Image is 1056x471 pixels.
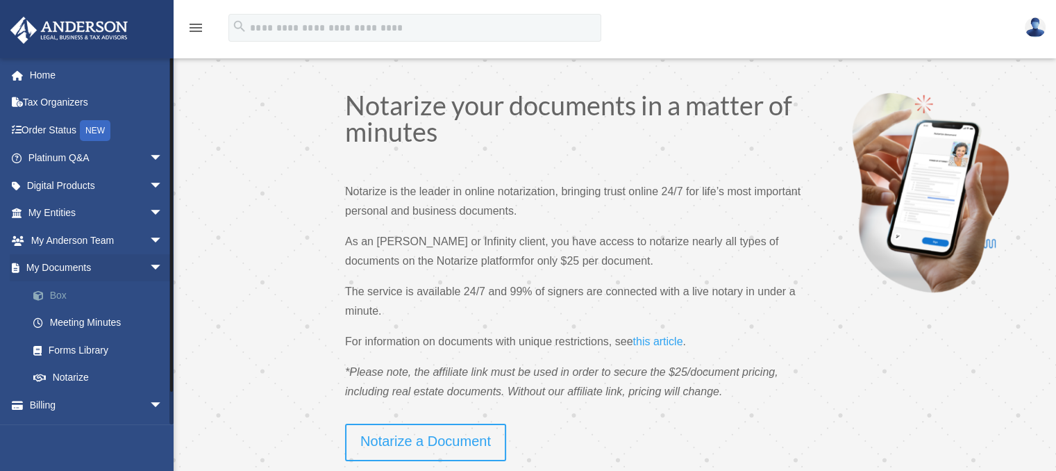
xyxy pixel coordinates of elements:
[345,336,632,347] span: For information on documents with unique restrictions, see
[10,199,184,227] a: My Entitiesarrow_drop_down
[232,19,247,34] i: search
[149,226,177,255] span: arrow_drop_down
[632,336,682,354] a: this article
[345,424,506,461] a: Notarize a Document
[10,116,184,144] a: Order StatusNEW
[345,235,778,267] span: As an [PERSON_NAME] or Infinity client, you have access to notarize nearly all types of documents...
[19,336,184,364] a: Forms Library
[10,89,184,117] a: Tax Organizers
[847,92,1014,293] img: Notarize-hero
[149,199,177,228] span: arrow_drop_down
[10,226,184,254] a: My Anderson Teamarrow_drop_down
[345,185,801,217] span: Notarize is the leader in online notarization, bringing trust online 24/7 for life’s most importa...
[10,419,184,447] a: Video Training
[10,391,184,419] a: Billingarrow_drop_down
[345,92,803,151] h1: Notarize your documents in a matter of minutes
[10,172,184,199] a: Digital Productsarrow_drop_down
[632,336,682,347] span: this article
[345,286,795,317] span: The service is available 24/7 and 99% of signers are connected with a live notary in under a minute.
[521,255,653,267] span: for only $25 per document.
[149,172,177,200] span: arrow_drop_down
[80,120,110,141] div: NEW
[187,24,204,36] a: menu
[682,336,685,347] span: .
[19,281,184,309] a: Box
[149,391,177,420] span: arrow_drop_down
[187,19,204,36] i: menu
[10,61,184,89] a: Home
[19,364,177,392] a: Notarize
[19,309,184,337] a: Meeting Minutes
[149,144,177,173] span: arrow_drop_down
[10,254,184,282] a: My Documentsarrow_drop_down
[10,144,184,172] a: Platinum Q&Aarrow_drop_down
[1025,17,1046,38] img: User Pic
[345,366,778,397] span: *Please note, the affiliate link must be used in order to secure the $25/document pricing, includ...
[6,17,132,44] img: Anderson Advisors Platinum Portal
[149,254,177,283] span: arrow_drop_down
